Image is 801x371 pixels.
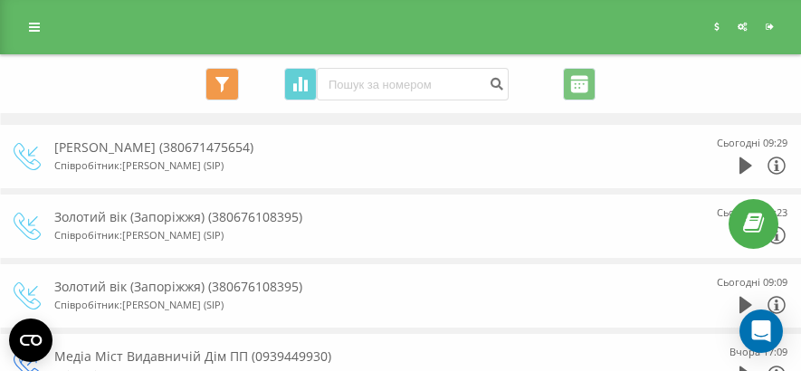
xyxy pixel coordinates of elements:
div: Open Intercom Messenger [739,309,783,353]
div: Співробітник : [PERSON_NAME] (SIP) [54,296,670,314]
div: [PERSON_NAME] (380671475654) [54,138,670,157]
input: Пошук за номером [317,68,509,100]
div: Сьогодні 09:09 [717,273,787,291]
div: Співробітник : [PERSON_NAME] (SIP) [54,226,670,244]
div: Медіа Міст Видавничій Дім ПП (0939449930) [54,347,670,366]
div: Сьогодні 09:23 [717,204,787,222]
div: Золотий вік (Запоріжжя) (380676108395) [54,278,670,296]
div: Сьогодні 09:29 [717,134,787,152]
div: Золотий вік (Запоріжжя) (380676108395) [54,208,670,226]
div: Вчора 17:09 [729,343,787,361]
div: Співробітник : [PERSON_NAME] (SIP) [54,157,670,175]
button: Open CMP widget [9,319,52,362]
